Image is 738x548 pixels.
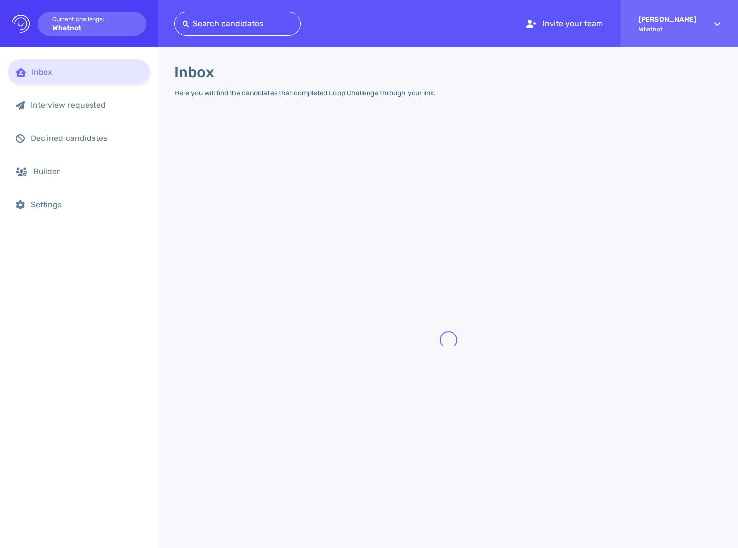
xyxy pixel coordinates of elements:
[33,167,142,176] div: Builder
[174,63,214,81] h1: Inbox
[174,89,436,97] div: Here you will find the candidates that completed Loop Challenge through your link.
[639,15,696,24] strong: [PERSON_NAME]
[639,26,696,33] span: Whatnot
[31,100,142,110] div: Interview requested
[31,134,142,143] div: Declined candidates
[31,200,142,209] div: Settings
[32,67,142,77] div: Inbox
